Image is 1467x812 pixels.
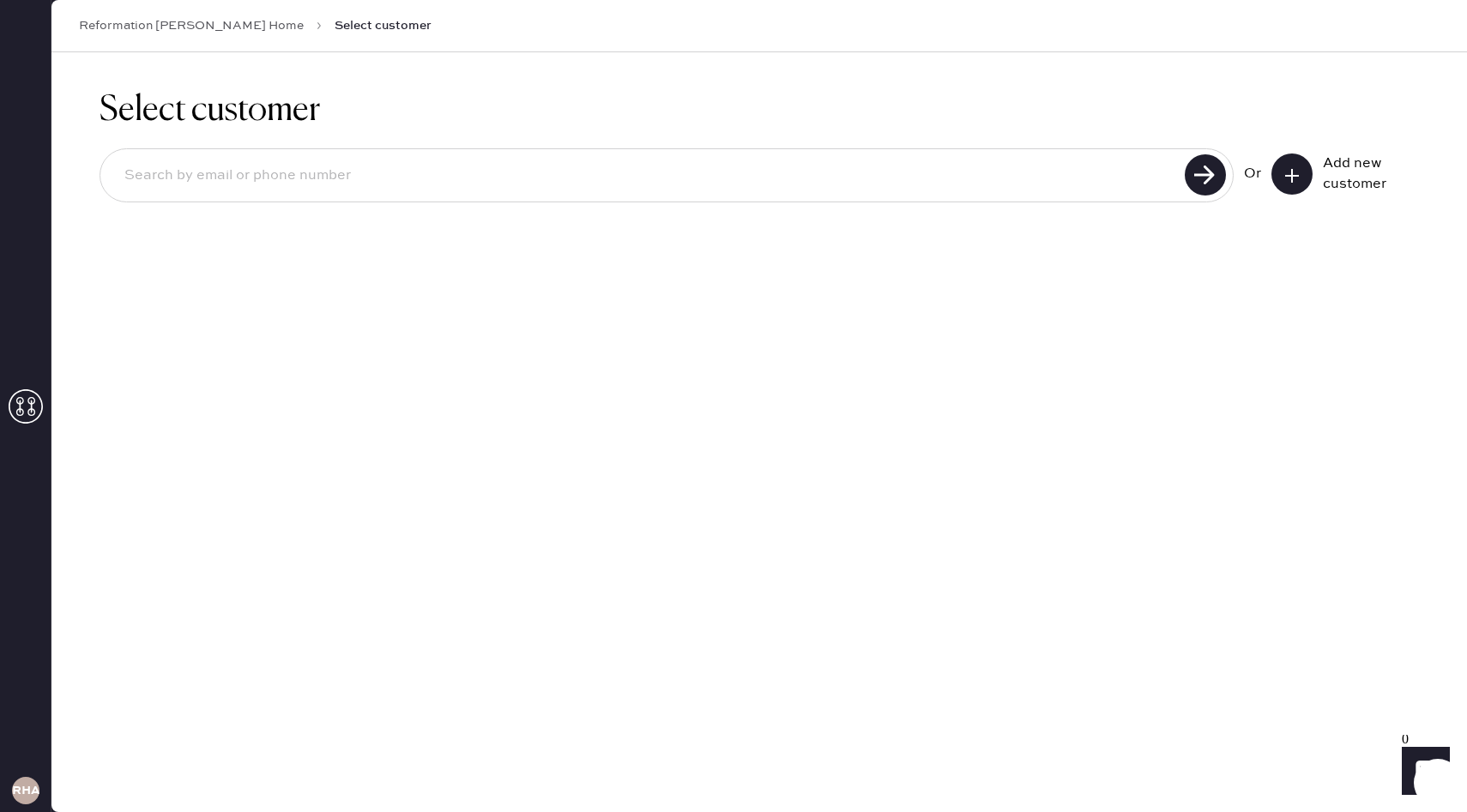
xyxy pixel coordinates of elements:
[1385,735,1459,809] iframe: Front Chat
[100,90,1419,131] h1: Select customer
[111,156,1180,195] input: Search by email or phone number
[12,785,39,797] h3: RHA
[79,17,304,34] a: Reformation [PERSON_NAME] Home
[335,17,432,34] span: Select customer
[1244,164,1261,184] div: Or
[1323,153,1409,195] div: Add new customer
